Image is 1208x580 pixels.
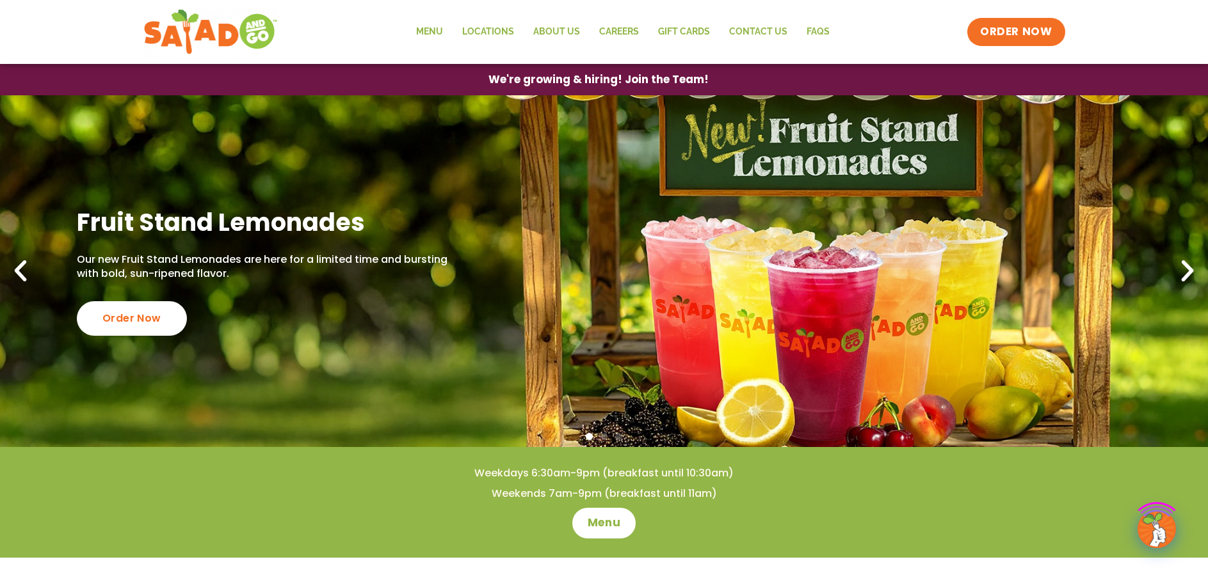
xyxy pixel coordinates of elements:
span: Menu [588,515,620,531]
a: FAQs [797,17,839,47]
h2: Fruit Stand Lemonades [77,207,450,238]
a: GIFT CARDS [648,17,720,47]
a: Careers [590,17,648,47]
a: ORDER NOW [967,18,1065,46]
h4: Weekdays 6:30am-9pm (breakfast until 10:30am) [26,466,1182,480]
h4: Weekends 7am-9pm (breakfast until 11am) [26,487,1182,501]
span: ORDER NOW [980,24,1052,40]
p: Our new Fruit Stand Lemonades are here for a limited time and bursting with bold, sun-ripened fla... [77,253,450,281]
a: Contact Us [720,17,797,47]
div: Previous slide [6,257,35,285]
span: Go to slide 2 [600,433,608,440]
img: new-SAG-logo-768×292 [143,6,278,58]
a: Menu [572,508,636,538]
div: Order Now [77,301,187,336]
span: Go to slide 3 [615,433,622,440]
div: Next slide [1173,257,1202,285]
a: Locations [453,17,524,47]
a: Menu [407,17,453,47]
nav: Menu [407,17,839,47]
a: About Us [524,17,590,47]
span: We're growing & hiring! Join the Team! [488,74,709,85]
span: Go to slide 1 [586,433,593,440]
a: We're growing & hiring! Join the Team! [469,65,728,95]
